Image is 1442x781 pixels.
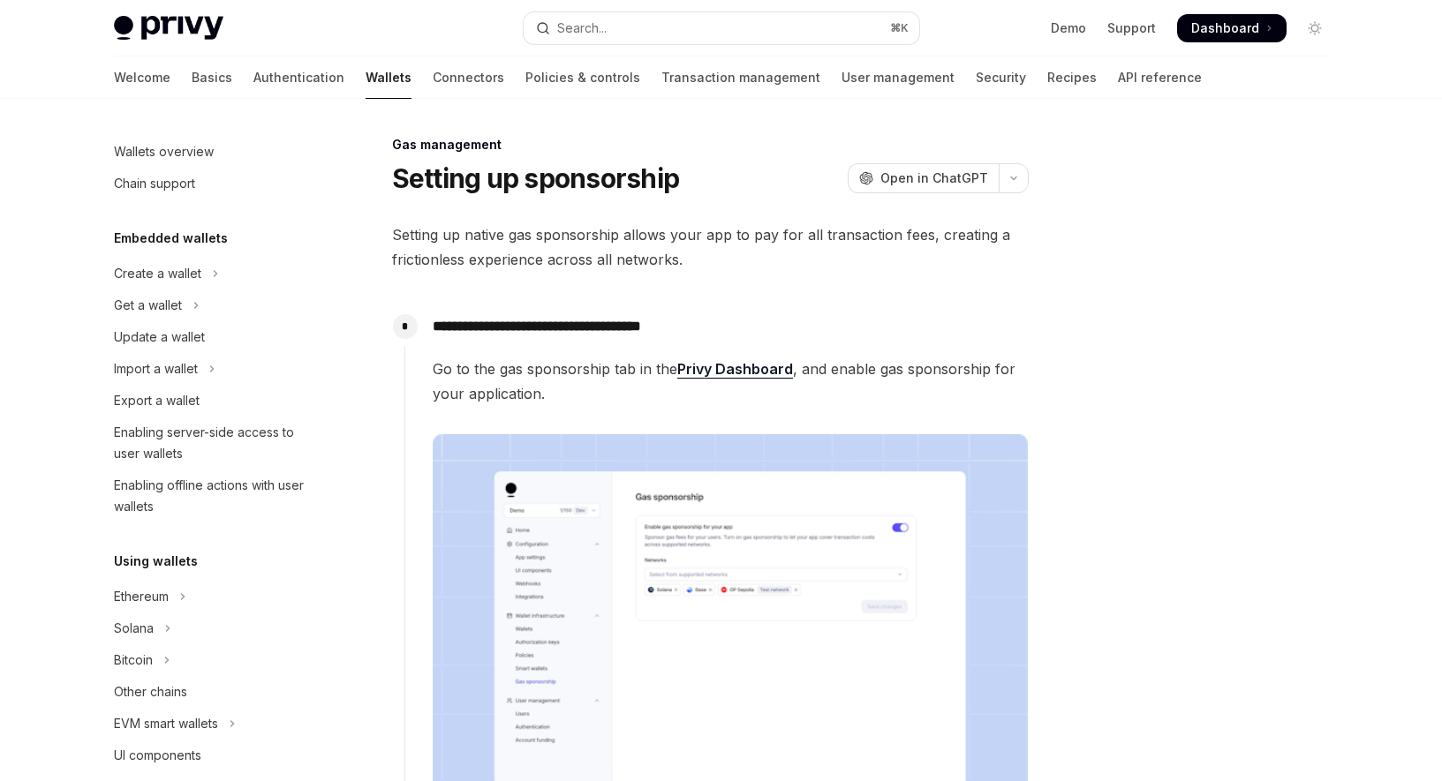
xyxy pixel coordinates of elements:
[192,56,232,99] a: Basics
[114,295,182,316] div: Get a wallet
[1107,19,1156,37] a: Support
[433,357,1028,406] span: Go to the gas sponsorship tab in the , and enable gas sponsorship for your application.
[1191,19,1259,37] span: Dashboard
[433,56,504,99] a: Connectors
[1177,14,1287,42] a: Dashboard
[100,676,326,708] a: Other chains
[392,162,680,194] h1: Setting up sponsorship
[114,173,195,194] div: Chain support
[114,650,153,671] div: Bitcoin
[842,56,955,99] a: User management
[392,222,1029,272] span: Setting up native gas sponsorship allows your app to pay for all transaction fees, creating a fri...
[525,56,640,99] a: Policies & controls
[661,56,820,99] a: Transaction management
[524,12,919,44] button: Open search
[100,581,326,612] button: Toggle Ethereum section
[114,56,170,99] a: Welcome
[114,586,169,607] div: Ethereum
[114,681,187,702] div: Other chains
[100,469,326,522] a: Enabling offline actions with user wallets
[114,16,223,41] img: light logo
[114,228,228,249] h5: Embedded wallets
[114,263,201,284] div: Create a wallet
[848,163,999,193] button: Open in ChatGPT
[114,713,218,734] div: EVM smart wallets
[557,18,607,39] div: Search...
[253,56,344,99] a: Authentication
[114,618,154,639] div: Solana
[1051,19,1086,37] a: Demo
[100,740,326,771] a: UI components
[392,136,1029,154] div: Gas management
[100,168,326,199] a: Chain support
[890,21,909,35] span: ⌘ K
[100,644,326,676] button: Toggle Bitcoin section
[366,56,411,99] a: Wallets
[100,353,326,385] button: Toggle Import a wallet section
[114,551,198,572] h5: Using wallets
[880,169,988,187] span: Open in ChatGPT
[1118,56,1202,99] a: API reference
[100,136,326,168] a: Wallets overview
[114,475,315,517] div: Enabling offline actions with user wallets
[114,327,205,348] div: Update a wallet
[114,745,201,766] div: UI components
[1047,56,1097,99] a: Recipes
[976,56,1026,99] a: Security
[100,321,326,353] a: Update a wallet
[1301,14,1329,42] button: Toggle dark mode
[677,360,793,379] a: Privy Dashboard
[100,417,326,469] a: Enabling server-side access to user wallets
[100,289,326,321] button: Toggle Get a wallet section
[100,708,326,740] button: Toggle EVM smart wallets section
[114,390,200,411] div: Export a wallet
[114,358,198,379] div: Import a wallet
[114,422,315,464] div: Enabling server-side access to user wallets
[100,612,326,644] button: Toggle Solana section
[100,258,326,289] button: Toggle Create a wallet section
[100,385,326,417] a: Export a wallet
[114,141,214,162] div: Wallets overview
